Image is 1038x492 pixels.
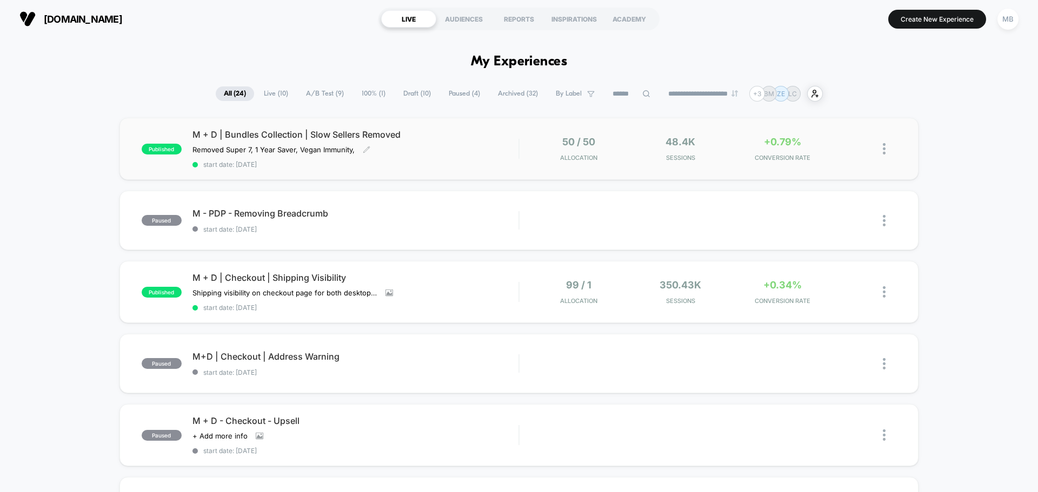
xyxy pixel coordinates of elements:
span: start date: [DATE] [192,304,518,312]
span: start date: [DATE] [192,447,518,455]
span: published [142,144,182,154]
span: 50 / 50 [562,136,595,147]
span: Sessions [633,297,729,305]
p: BM [764,90,774,98]
span: Paused ( 4 ) [441,86,488,101]
img: close [883,286,886,298]
span: A/B Test ( 9 ) [298,86,352,101]
h1: My Experiences [471,54,568,70]
div: + 3 [749,86,765,102]
span: paused [142,215,182,226]
p: LC [788,90,797,98]
span: CONVERSION RATE [734,154,831,161]
span: Sessions [633,154,729,161]
img: close [883,358,886,369]
span: 350.43k [660,279,701,291]
p: ZE [777,90,785,98]
span: All ( 24 ) [216,86,254,101]
span: 99 / 1 [566,279,591,291]
button: MB [994,8,1022,30]
span: Removed Super 7, 1 Year Saver, Vegan Immunity, [192,145,355,154]
div: REPORTS [491,10,547,28]
div: AUDIENCES [436,10,491,28]
img: Visually logo [19,11,36,27]
span: Draft ( 10 ) [395,86,439,101]
span: paused [142,430,182,441]
img: close [883,143,886,154]
span: CONVERSION RATE [734,297,831,305]
span: Allocation [560,297,597,305]
span: start date: [DATE] [192,368,518,376]
button: Create New Experience [888,10,986,29]
div: LIVE [381,10,436,28]
span: published [142,287,182,298]
span: paused [142,358,182,369]
span: M+D | Checkout | Address Warning [192,351,518,362]
div: INSPIRATIONS [547,10,602,28]
span: +0.34% [763,279,802,291]
span: 100% ( 1 ) [354,86,394,101]
span: Live ( 10 ) [256,86,296,101]
span: start date: [DATE] [192,225,518,233]
span: 48.4k [666,136,695,147]
span: start date: [DATE] [192,160,518,169]
span: M - PDP - Removing Breadcrumb [192,208,518,219]
span: By Label [556,90,582,98]
span: + Add more info [192,432,248,440]
span: M + D - Checkout - Upsell [192,415,518,426]
span: M + D | Bundles Collection | Slow Sellers Removed [192,129,518,140]
img: close [883,215,886,226]
span: Allocation [560,154,597,161]
img: close [883,429,886,441]
span: M + D | Checkout | Shipping Visibility [192,272,518,283]
span: +0.79% [764,136,801,147]
img: end [731,90,738,97]
div: ACADEMY [602,10,657,28]
button: [DOMAIN_NAME] [16,10,125,28]
span: [DOMAIN_NAME] [44,14,122,25]
span: Shipping visibility on checkout page for both desktop and mobile [192,288,377,297]
div: MB [997,9,1019,30]
span: Archived ( 32 ) [490,86,546,101]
